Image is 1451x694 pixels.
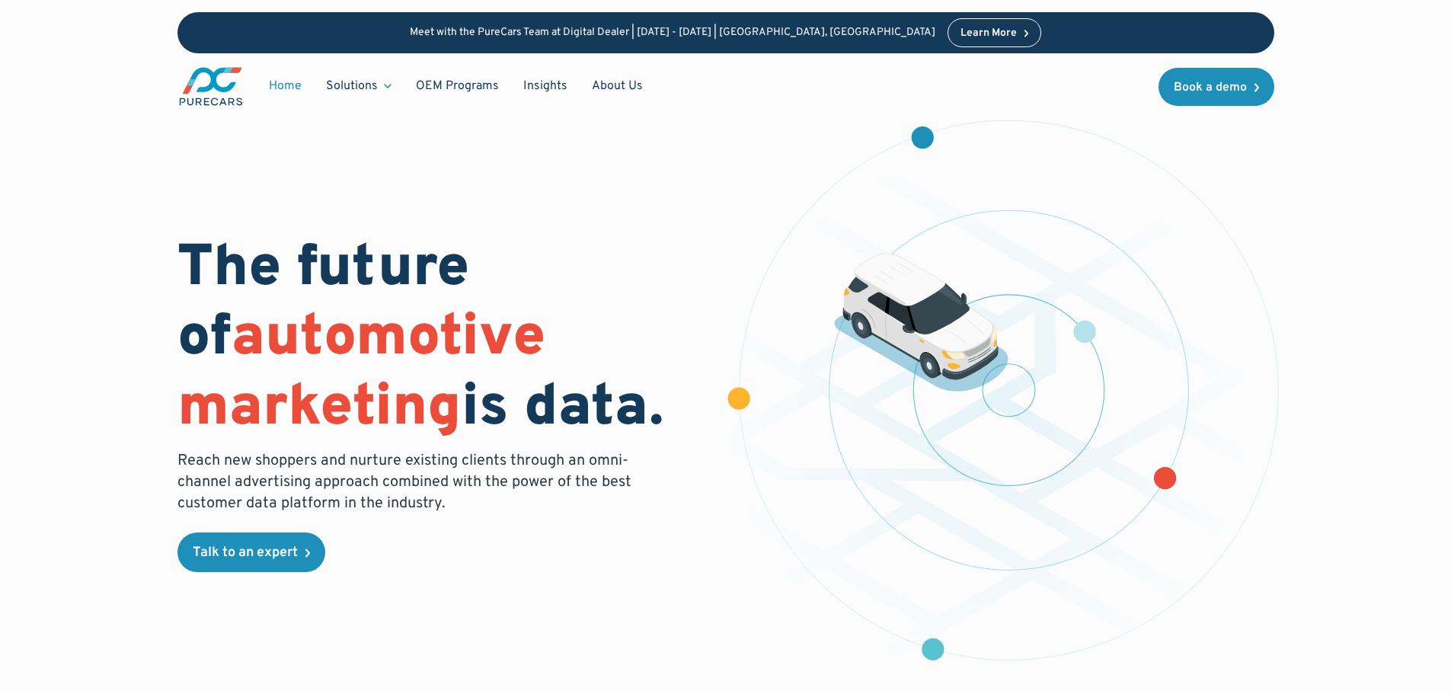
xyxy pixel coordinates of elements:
a: Learn More [948,18,1042,47]
a: main [177,66,244,107]
span: automotive marketing [177,302,545,445]
a: About Us [580,72,655,101]
a: Talk to an expert [177,532,325,572]
div: Book a demo [1174,82,1247,94]
h1: The future of is data. [177,235,708,444]
div: Talk to an expert [193,546,298,560]
a: Home [257,72,314,101]
a: Insights [511,72,580,101]
img: illustration of a vehicle [834,253,1009,392]
div: Learn More [960,28,1017,39]
a: OEM Programs [404,72,511,101]
img: purecars logo [177,66,244,107]
div: Solutions [314,72,404,101]
p: Reach new shoppers and nurture existing clients through an omni-channel advertising approach comb... [177,450,641,514]
div: Solutions [326,78,378,94]
p: Meet with the PureCars Team at Digital Dealer | [DATE] - [DATE] | [GEOGRAPHIC_DATA], [GEOGRAPHIC_... [410,27,935,40]
a: Book a demo [1159,68,1274,106]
